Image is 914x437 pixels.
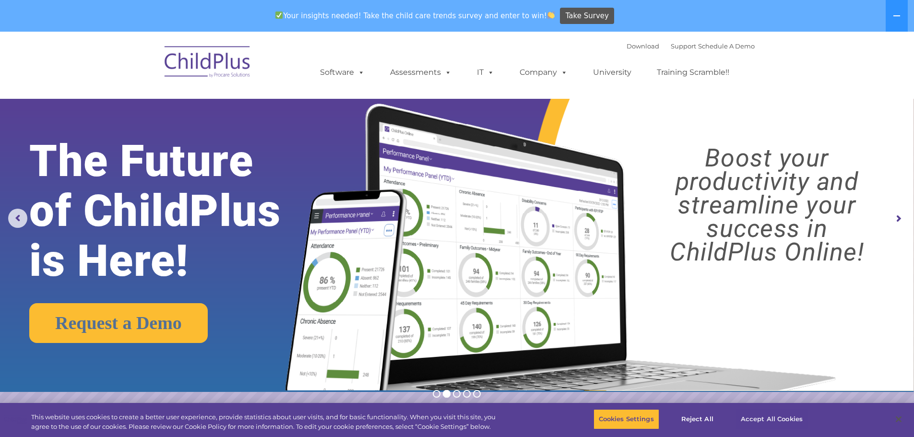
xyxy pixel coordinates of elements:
[647,63,739,82] a: Training Scramble!!
[547,12,555,19] img: 👏
[698,42,755,50] a: Schedule A Demo
[667,409,727,429] button: Reject All
[31,413,503,431] div: This website uses cookies to create a better user experience, provide statistics about user visit...
[272,6,559,25] span: Your insights needed! Take the child care trends survey and enter to win!
[310,63,374,82] a: Software
[627,42,659,50] a: Download
[631,146,902,264] rs-layer: Boost your productivity and streamline your success in ChildPlus Online!
[380,63,461,82] a: Assessments
[671,42,696,50] a: Support
[627,42,755,50] font: |
[160,39,256,87] img: ChildPlus by Procare Solutions
[560,8,614,24] a: Take Survey
[566,8,609,24] span: Take Survey
[583,63,641,82] a: University
[510,63,577,82] a: Company
[133,63,163,71] span: Last name
[133,103,174,110] span: Phone number
[275,12,283,19] img: ✅
[594,409,659,429] button: Cookies Settings
[736,409,808,429] button: Accept All Cookies
[29,303,208,343] a: Request a Demo
[29,136,321,286] rs-layer: The Future of ChildPlus is Here!
[467,63,504,82] a: IT
[888,409,909,430] button: Close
